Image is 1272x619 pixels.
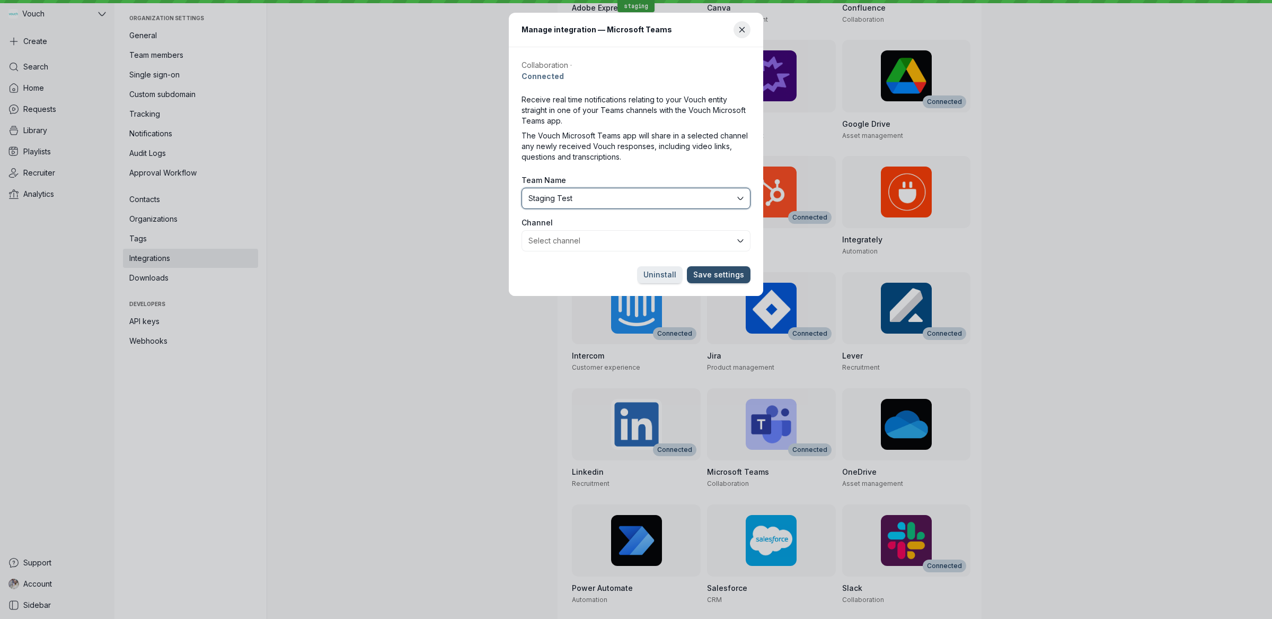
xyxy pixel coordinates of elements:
[522,23,672,36] h1: Manage integration — Microsoft Teams
[522,217,553,228] span: Channel
[528,193,735,204] span: Staging Test
[687,266,750,283] button: Save settings
[693,269,744,280] span: Save settings
[522,188,750,209] button: Staging Test
[522,71,564,82] b: Connected
[734,21,750,38] button: Close modal
[637,266,683,283] button: Uninstall
[522,175,566,186] span: Team Name
[522,60,568,69] span: Collaboration
[522,230,750,251] button: Select channel
[568,60,574,71] span: ·
[522,130,750,162] p: The Vouch Microsoft Teams app will share in a selected channel any newly received Vouch responses...
[643,269,676,280] span: Uninstall
[522,94,750,126] p: Receive real time notifications relating to your Vouch entity straight in one of your Teams chann...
